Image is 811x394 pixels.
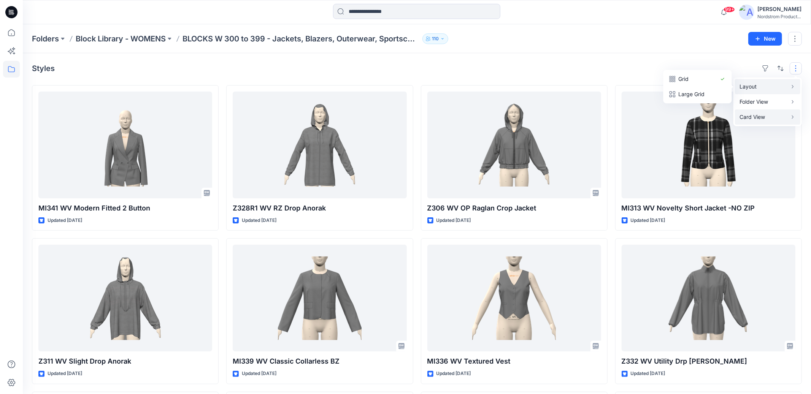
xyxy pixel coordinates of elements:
button: New [748,32,782,46]
p: Updated [DATE] [436,217,471,225]
p: Grid [679,74,717,84]
p: Z306 WV OP Raglan Crop Jacket [427,203,601,214]
p: Z332 WV Utility Drp [PERSON_NAME] [622,356,795,367]
p: Layout [740,82,787,91]
p: Z328R1 WV RZ Drop Anorak [233,203,406,214]
p: BLOCKS W 300 to 399 - Jackets, Blazers, Outerwear, Sportscoat, Vest [183,33,419,44]
p: Updated [DATE] [48,217,82,225]
a: Z306 WV OP Raglan Crop Jacket [427,92,601,198]
span: 99+ [724,6,735,13]
p: Updated [DATE] [631,370,665,378]
p: Updated [DATE] [436,370,471,378]
p: Updated [DATE] [242,217,276,225]
p: Large Grid [679,90,717,99]
p: Updated [DATE] [631,217,665,225]
a: MI336 WV Textured Vest [427,245,601,351]
img: avatar [739,5,754,20]
h4: Styles [32,64,55,73]
a: Z332 WV Utility Drp Shldr Jkt [622,245,795,351]
a: MI341 WV Modern Fitted 2 Button [38,92,212,198]
p: MI336 WV Textured Vest [427,356,601,367]
a: Folders [32,33,59,44]
p: MI313 WV Novelty Short Jacket -NO ZIP [622,203,795,214]
div: [PERSON_NAME] [757,5,801,14]
p: Updated [DATE] [48,370,82,378]
a: Z311 WV Slight Drop Anorak [38,245,212,351]
div: Nordstrom Product... [757,14,801,19]
a: Z328R1 WV RZ Drop Anorak [233,92,406,198]
p: 110 [432,35,439,43]
p: Card View [740,112,787,122]
p: Z311 WV Slight Drop Anorak [38,356,212,367]
a: MI313 WV Novelty Short Jacket -NO ZIP [622,92,795,198]
p: MI339 WV Classic Collarless BZ [233,356,406,367]
a: Block Library - WOMENS [76,33,166,44]
p: MI341 WV Modern Fitted 2 Button [38,203,212,214]
p: Updated [DATE] [242,370,276,378]
button: 110 [422,33,448,44]
p: Folder View [740,97,787,106]
a: MI339 WV Classic Collarless BZ [233,245,406,351]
